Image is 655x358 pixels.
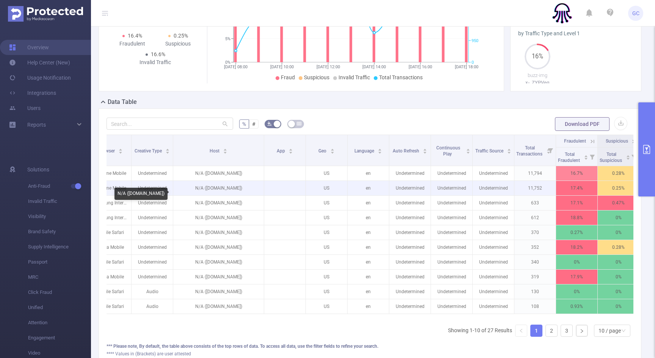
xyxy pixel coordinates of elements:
div: Suspicious [155,40,201,48]
i: icon: caret-up [584,154,588,156]
p: 0.47% [598,196,639,210]
p: N/A ([DOMAIN_NAME]) [173,210,264,225]
p: en [348,240,389,254]
p: Opera Mobile [90,270,131,284]
i: icon: caret-up [423,148,427,150]
i: icon: caret-up [166,148,170,150]
span: Total Suspicious [600,152,623,163]
div: Sort [423,148,427,152]
input: Search... [107,118,233,130]
h2: Data Table [108,97,137,107]
span: Invalid Traffic [28,194,91,209]
p: Undetermined [431,166,472,181]
i: icon: bg-colors [267,121,272,126]
p: Undetermined [132,166,173,181]
p: N/A ([DOMAIN_NAME]) [173,181,264,195]
p: Undetermined [431,240,472,254]
button: Download PDF [555,117,610,131]
p: Chrome Mobile [90,166,131,181]
p: x-_ZYPVeg [518,79,556,86]
p: Undetermined [431,181,472,195]
p: US [306,284,347,299]
p: Undetermined [389,181,431,195]
p: N/A ([DOMAIN_NAME]) [173,284,264,299]
p: en [348,299,389,314]
i: icon: caret-down [166,151,170,153]
p: Undetermined [473,255,514,269]
div: Sort [330,148,335,152]
span: Invalid Traffic [338,74,370,80]
li: Previous Page [515,325,527,337]
li: Showing 1-10 of 27 Results [448,325,512,337]
p: Undetermined [473,270,514,284]
p: Mobile Safari [90,299,131,314]
tspan: [DATE] 12:00 [317,64,340,69]
i: Filter menu [628,148,639,166]
p: 0.27% [556,225,597,240]
p: US [306,299,347,314]
span: Attention [28,315,91,330]
a: 2 [546,325,557,336]
p: 0% [556,255,597,269]
img: Protected Media [8,6,83,22]
span: Fraudulent [564,138,586,144]
i: icon: caret-down [584,157,588,159]
span: Total Transactions [379,74,423,80]
a: Usage Notification [9,70,71,85]
p: 17.1% [556,196,597,210]
p: US [306,181,347,195]
i: icon: caret-down [289,151,293,153]
i: icon: caret-down [626,157,630,159]
span: MRC [28,270,91,285]
p: Undetermined [132,181,173,195]
tspan: [DATE] 08:00 [224,64,248,69]
span: Suspicious [304,74,329,80]
p: N/A ([DOMAIN_NAME]) [173,255,264,269]
span: Reports [27,122,46,128]
li: 2 [545,325,558,337]
span: Auto Refresh [393,148,420,154]
p: 0.28% [598,166,639,181]
p: Undetermined [431,299,472,314]
p: 0% [598,255,639,269]
p: Undetermined [389,225,431,240]
div: Sort [223,148,227,152]
span: App [277,148,286,154]
p: en [348,210,389,225]
p: Undetermined [473,284,514,299]
tspan: 0% [225,60,230,65]
div: Sort [288,148,293,152]
span: Supply Intelligence [28,239,91,254]
p: Undetermined [473,196,514,210]
p: Undetermined [132,196,173,210]
p: N/A ([DOMAIN_NAME]) [173,196,264,210]
p: 612 [514,210,556,225]
p: 18.2% [556,240,597,254]
p: US [306,225,347,240]
p: 11,752 [514,181,556,195]
span: Fraud [281,74,295,80]
p: 0% [598,284,639,299]
span: Language [354,148,375,154]
a: Integrations [9,85,56,100]
p: Undetermined [431,196,472,210]
p: US [306,240,347,254]
p: Undetermined [473,181,514,195]
p: Undetermined [389,210,431,225]
span: Suspicious [606,138,628,144]
li: 1 [530,325,542,337]
p: Undetermined [389,166,431,181]
p: 108 [514,299,556,314]
p: 319 [514,270,556,284]
p: Samsung Internet [90,210,131,225]
p: Audio [132,299,173,314]
p: Samsung Internet [90,196,131,210]
p: Undetermined [132,255,173,269]
p: 633 [514,196,556,210]
p: Undetermined [473,240,514,254]
i: icon: caret-down [423,151,427,153]
p: 352 [514,240,556,254]
span: Unified [28,300,91,315]
p: Undetermined [132,240,173,254]
p: Undetermined [389,255,431,269]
